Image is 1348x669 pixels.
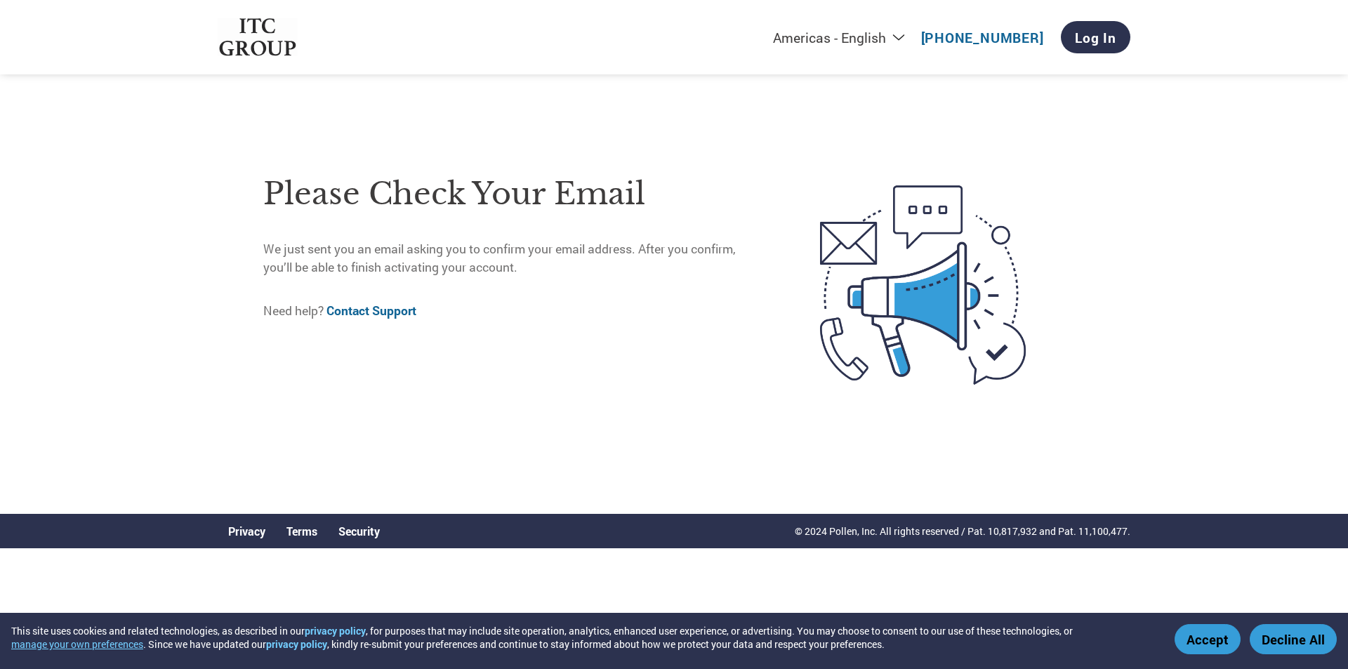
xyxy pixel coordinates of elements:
[263,171,761,217] h1: Please check your email
[11,637,143,651] button: manage your own preferences
[795,524,1130,538] p: © 2024 Pollen, Inc. All rights reserved / Pat. 10,817,932 and Pat. 11,100,477.
[1250,624,1337,654] button: Decline All
[286,524,317,538] a: Terms
[228,524,265,538] a: Privacy
[338,524,380,538] a: Security
[263,302,761,320] p: Need help?
[1061,21,1130,53] a: Log In
[1175,624,1241,654] button: Accept
[266,637,327,651] a: privacy policy
[218,18,298,57] img: ITC Group
[263,240,761,277] p: We just sent you an email asking you to confirm your email address. After you confirm, you’ll be ...
[761,160,1085,410] img: open-email
[326,303,416,319] a: Contact Support
[305,624,366,637] a: privacy policy
[11,624,1154,651] div: This site uses cookies and related technologies, as described in our , for purposes that may incl...
[921,29,1044,46] a: [PHONE_NUMBER]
